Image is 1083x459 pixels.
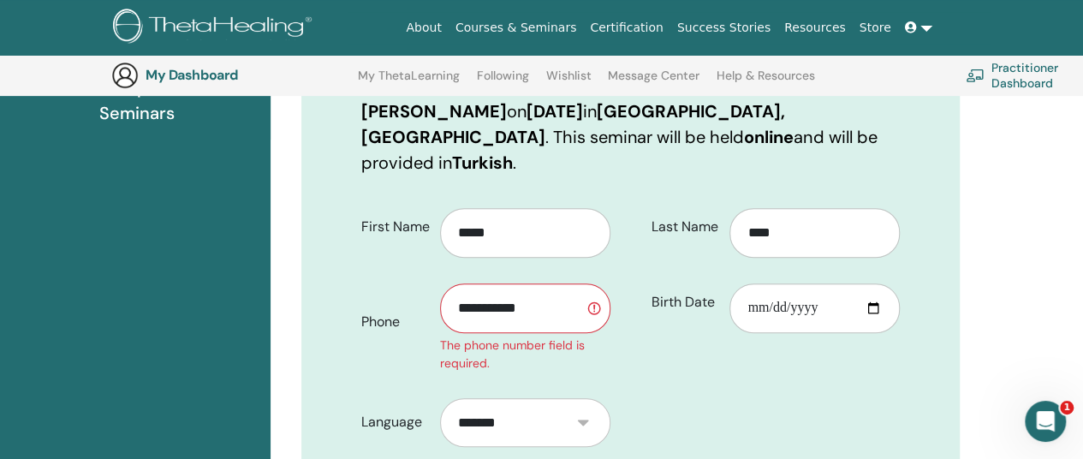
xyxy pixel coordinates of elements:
[670,12,777,44] a: Success Stories
[527,100,583,122] b: [DATE]
[583,12,669,44] a: Certification
[477,69,529,96] a: Following
[113,9,318,47] img: logo.png
[358,69,460,96] a: My ThetaLearning
[639,286,730,319] label: Birth Date
[966,69,985,82] img: chalkboard-teacher.svg
[348,406,440,438] label: Language
[1060,401,1074,414] span: 1
[361,73,900,176] p: You are registering for on in . This seminar will be held and will be provided in .
[639,211,730,243] label: Last Name
[99,75,257,126] span: Completed Seminars
[361,100,785,148] b: [GEOGRAPHIC_DATA], [GEOGRAPHIC_DATA]
[361,75,698,122] b: Advanced DNA with [PERSON_NAME]
[853,12,898,44] a: Store
[111,62,139,89] img: generic-user-icon.jpg
[440,337,610,373] div: The phone number field is required.
[146,67,317,83] h3: My Dashboard
[1025,401,1066,442] iframe: Intercom live chat
[546,69,592,96] a: Wishlist
[449,12,584,44] a: Courses & Seminars
[717,69,815,96] a: Help & Resources
[348,306,440,338] label: Phone
[348,211,440,243] label: First Name
[608,69,699,96] a: Message Center
[399,12,448,44] a: About
[452,152,513,174] b: Turkish
[744,126,794,148] b: online
[777,12,853,44] a: Resources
